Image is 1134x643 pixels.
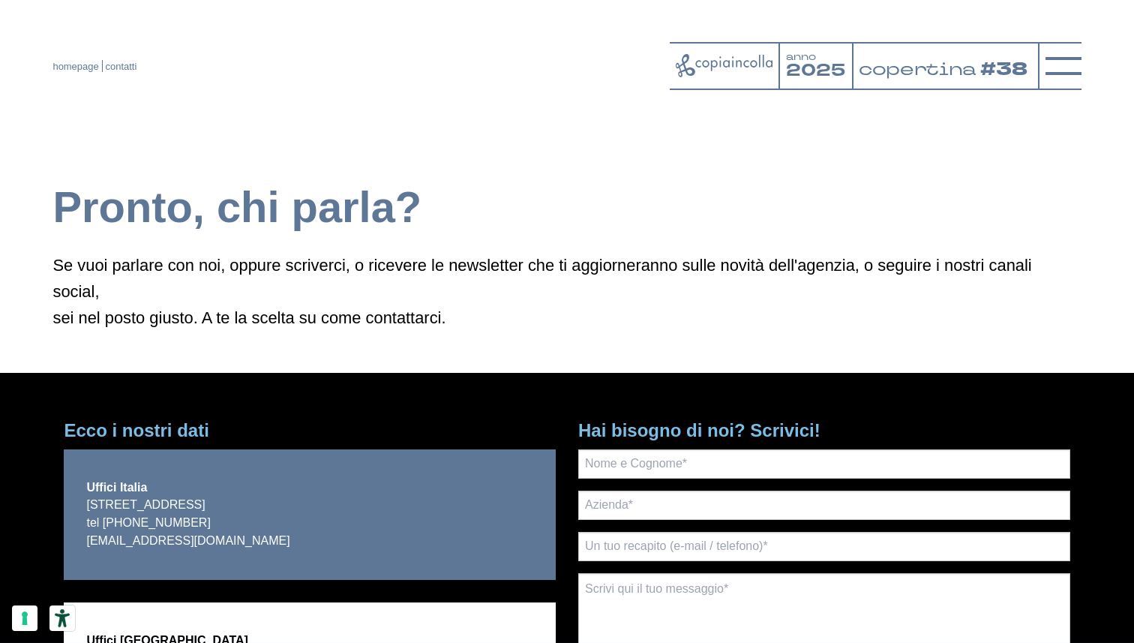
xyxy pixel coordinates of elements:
strong: Uffici Italia [86,481,147,494]
h5: Ecco i nostri dati [64,418,556,443]
button: Strumenti di accessibilità [49,605,75,631]
tspan: 2025 [786,59,845,82]
input: Un tuo recapito (e-mail / telefono)* [578,532,1070,561]
tspan: anno [786,51,816,64]
a: [EMAIL_ADDRESS][DOMAIN_NAME] [86,534,289,547]
tspan: copertina [859,57,979,80]
input: Nome e Cognome* [578,449,1070,479]
tspan: #38 [982,56,1030,83]
input: Azienda* [578,491,1070,520]
p: [STREET_ADDRESS] tel [PHONE_NUMBER] [86,496,289,550]
h1: Pronto, chi parla? [52,180,1081,234]
span: contatti [106,61,137,72]
a: homepage [52,61,98,72]
h5: Hai bisogno di noi? Scrivici! [578,418,1070,443]
p: Se vuoi parlare con noi, oppure scriverci, o ricevere le newsletter che ti aggiorneranno sulle no... [52,252,1081,331]
button: Le tue preferenze relative al consenso per le tecnologie di tracciamento [12,605,37,631]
